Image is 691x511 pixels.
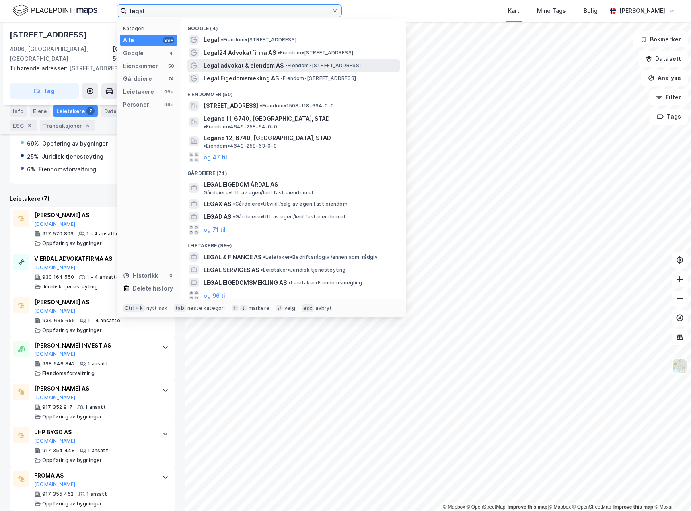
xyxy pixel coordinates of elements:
[204,114,330,124] span: Legane 11, 6740, [GEOGRAPHIC_DATA], STAD
[34,438,76,444] button: [DOMAIN_NAME]
[123,35,134,45] div: Alle
[204,152,227,162] button: og 47 til
[85,404,106,410] div: 1 ansatt
[168,272,174,279] div: 0
[34,384,154,394] div: [PERSON_NAME] AS
[302,304,314,312] div: esc
[285,62,288,68] span: •
[639,51,688,67] button: Datasett
[204,101,258,111] span: [STREET_ADDRESS]
[181,19,406,33] div: Google (4)
[13,4,97,18] img: logo.f888ab2527a4732fd821a326f86c7f29.svg
[10,194,175,204] div: Leietakere (7)
[42,447,75,454] div: 917 354 448
[221,37,296,43] span: Eiendom • [STREET_ADDRESS]
[34,481,76,488] button: [DOMAIN_NAME]
[204,143,277,149] span: Eiendom • 4649-258-63-0-0
[249,305,269,311] div: markere
[53,105,98,117] div: Leietakere
[233,201,348,207] span: Gårdeiere • Utvikl./salg av egen fast eiendom
[285,62,361,69] span: Eiendom • [STREET_ADDRESS]
[86,231,119,237] div: 1 - 4 ansatte
[204,291,227,300] button: og 96 til
[181,236,406,251] div: Leietakere (99+)
[204,252,261,262] span: LEGAL & FINANCE AS
[651,472,691,511] iframe: Chat Widget
[619,6,665,16] div: [PERSON_NAME]
[261,267,346,273] span: Leietaker • Juridisk tjenesteyting
[34,297,154,307] div: [PERSON_NAME] AS
[42,361,75,367] div: 998 546 842
[113,44,175,64] div: [GEOGRAPHIC_DATA], 55/1571
[10,64,169,73] div: [STREET_ADDRESS]
[260,103,334,109] span: Eiendom • 1508-118-694-0-0
[288,280,362,286] span: Leietaker • Eiendomsmegling
[10,44,113,64] div: 4006, [GEOGRAPHIC_DATA], [GEOGRAPHIC_DATA]
[261,267,263,273] span: •
[508,6,519,16] div: Kart
[88,317,120,324] div: 1 - 4 ansatte
[146,305,168,311] div: nytt søk
[34,254,154,264] div: VIERDAL ADVOKATFIRMA AS
[40,120,95,131] div: Transaksjoner
[204,212,231,222] span: LEGAD AS
[181,85,406,99] div: Eiendommer (50)
[650,109,688,125] button: Tags
[86,107,95,115] div: 7
[42,274,74,280] div: 930 164 550
[123,87,154,97] div: Leietakere
[641,70,688,86] button: Analyse
[34,264,76,271] button: [DOMAIN_NAME]
[42,501,102,507] div: Oppføring av bygninger
[204,74,279,83] span: Legal Eigedomsmekling AS
[34,308,76,314] button: [DOMAIN_NAME]
[10,65,69,72] span: Tilhørende adresser:
[27,152,39,161] div: 25%
[204,133,331,143] span: Legane 12, 6740, [GEOGRAPHIC_DATA], STAD
[34,210,154,220] div: [PERSON_NAME] AS
[278,49,353,56] span: Eiendom • [STREET_ADDRESS]
[278,49,280,56] span: •
[42,327,102,334] div: Oppføring av bygninger
[42,240,102,247] div: Oppføring av bygninger
[34,351,76,357] button: [DOMAIN_NAME]
[123,74,152,84] div: Gårdeiere
[42,139,108,148] div: Oppføring av bygninger
[163,89,174,95] div: 99+
[34,427,154,437] div: JHP BYGG AS
[280,75,356,82] span: Eiendom • [STREET_ADDRESS]
[204,190,315,196] span: Gårdeiere • Utl. av egen/leid fast eiendom el.
[123,61,158,71] div: Eiendommer
[42,284,98,290] div: Juridisk tjenesteyting
[86,491,107,497] div: 1 ansatt
[34,341,154,350] div: [PERSON_NAME] INVEST AS
[221,37,223,43] span: •
[204,199,231,209] span: LEGAX AS
[168,63,174,69] div: 50
[649,89,688,105] button: Filter
[42,491,74,497] div: 917 355 452
[288,280,291,286] span: •
[88,447,108,454] div: 1 ansatt
[263,254,265,260] span: •
[27,139,39,148] div: 69%
[204,61,284,70] span: Legal advokat & eiendom AS
[284,305,295,311] div: velg
[39,165,96,174] div: Eiendomsforvaltning
[508,504,547,510] a: Improve this map
[672,359,687,374] img: Z
[133,284,173,293] div: Delete history
[651,472,691,511] div: Kontrollprogram for chat
[10,120,37,131] div: ESG
[467,504,506,510] a: OpenStreetMap
[233,214,346,220] span: Gårdeiere • Utl. av egen/leid fast eiendom el.
[168,76,174,82] div: 74
[34,471,154,480] div: FROMA AS
[84,122,92,130] div: 5
[233,201,235,207] span: •
[572,504,611,510] a: OpenStreetMap
[204,124,277,130] span: Eiendom • 4649-258-64-0-0
[87,274,119,280] div: 1 - 4 ansatte
[42,317,75,324] div: 934 635 655
[42,152,103,161] div: Juridisk tjenesteyting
